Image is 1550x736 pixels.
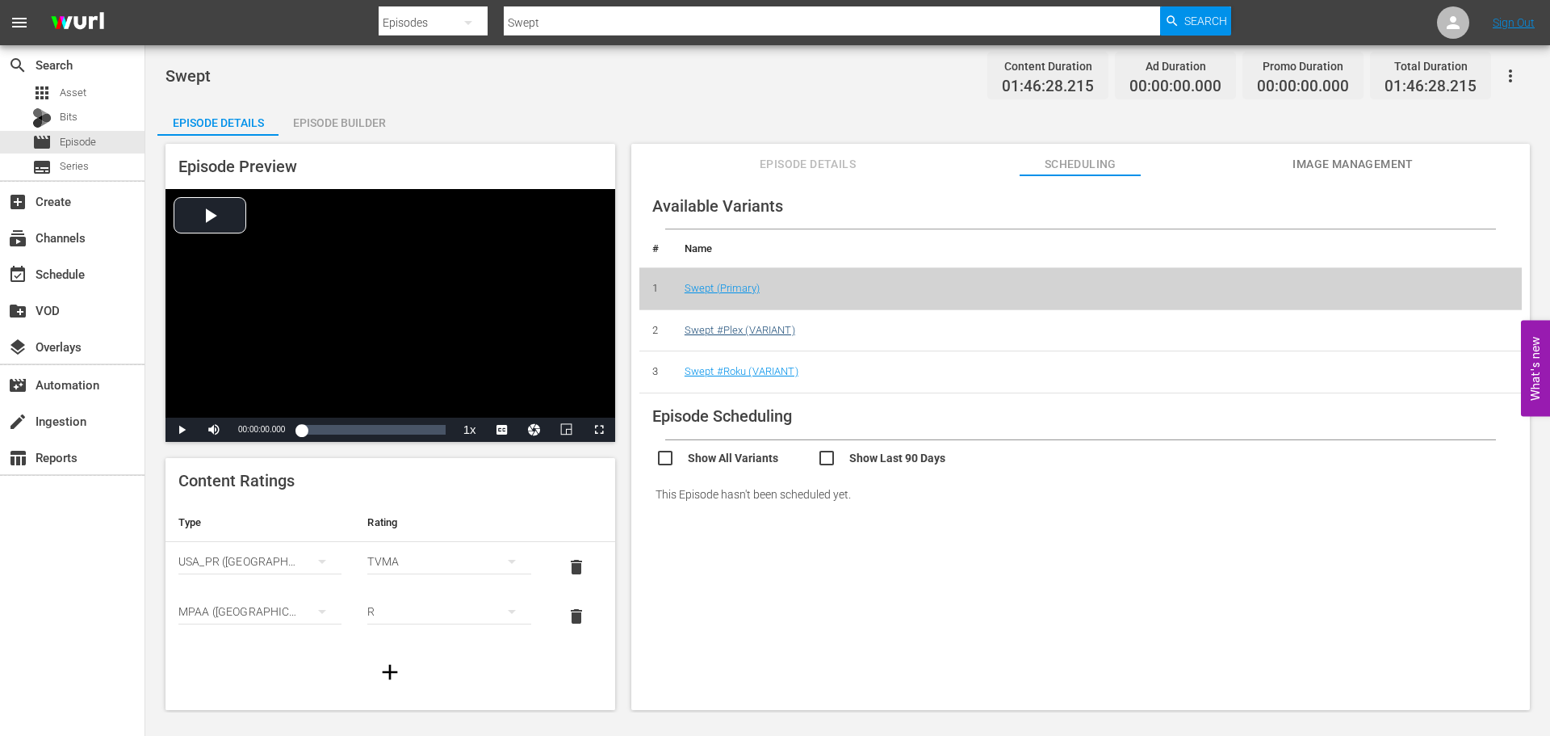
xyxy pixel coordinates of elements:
[1002,55,1094,78] div: Content Duration
[1292,154,1414,175] span: Image Management
[8,265,27,284] span: Schedule
[1002,78,1094,96] span: 01:46:28.215
[8,338,27,357] span: Overlays
[367,539,530,584] div: TVMA
[583,418,615,442] button: Fullscreen
[367,589,530,634] div: R
[639,229,672,268] th: #
[8,229,27,248] span: Channels
[354,503,543,542] th: Rating
[8,56,27,75] span: Search
[639,268,672,310] td: 1
[165,503,615,641] table: simple table
[165,503,354,542] th: Type
[567,557,586,577] span: delete
[1020,154,1141,175] span: Scheduling
[748,154,869,175] span: Episode Details
[165,66,211,86] span: Swept
[8,376,27,395] span: Automation
[1385,55,1477,78] div: Total Duration
[165,189,615,442] div: Video Player
[486,418,518,442] button: Captions
[1184,6,1227,36] span: Search
[1160,6,1231,36] button: Search
[551,418,583,442] button: Picture-in-Picture
[165,418,198,442] button: Play
[39,4,116,42] img: ans4CAIJ8jUAAAAAAAAAAAAAAAAAAAAAAAAgQb4GAAAAAAAAAAAAAAAAAAAAAAAAJMjXAAAAAAAAAAAAAAAAAAAAAAAAgAT5G...
[639,309,672,351] td: 2
[518,418,551,442] button: Jump To Time
[198,418,230,442] button: Mute
[60,158,89,175] span: Series
[32,108,52,128] div: Bits
[32,83,52,103] span: Asset
[8,448,27,468] span: Reports
[685,365,798,377] a: Swept #Roku (VARIANT)
[60,134,96,150] span: Episode
[557,548,596,587] button: delete
[301,425,445,435] div: Progress Bar
[60,109,77,125] span: Bits
[1493,16,1535,29] a: Sign Out
[60,85,86,101] span: Asset
[685,282,760,294] a: Swept (Primary)
[1129,78,1221,96] span: 00:00:00.000
[1385,78,1477,96] span: 01:46:28.215
[178,539,341,584] div: USA_PR ([GEOGRAPHIC_DATA])
[652,406,792,426] span: Episode Scheduling
[178,589,341,634] div: MPAA ([GEOGRAPHIC_DATA])
[8,412,27,431] span: Ingestion
[1257,78,1349,96] span: 00:00:00.000
[279,103,400,142] div: Episode Builder
[238,425,285,434] span: 00:00:00.000
[567,607,586,626] span: delete
[32,132,52,152] span: Episode
[8,301,27,321] span: VOD
[454,418,486,442] button: Playback Rate
[32,158,52,177] span: Series
[8,192,27,212] span: Create
[178,471,295,490] span: Content Ratings
[1129,55,1221,78] div: Ad Duration
[672,229,1522,268] th: Name
[10,13,29,32] span: menu
[1257,55,1349,78] div: Promo Duration
[685,324,795,336] a: Swept #Plex (VARIANT)
[157,103,279,142] div: Episode Details
[557,597,596,636] button: delete
[178,157,297,176] span: Episode Preview
[639,351,672,393] td: 3
[639,472,1522,517] div: This Episode hasn't been scheduled yet.
[279,103,400,136] button: Episode Builder
[652,196,783,216] span: Available Variants
[157,103,279,136] button: Episode Details
[1521,320,1550,416] button: Open Feedback Widget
